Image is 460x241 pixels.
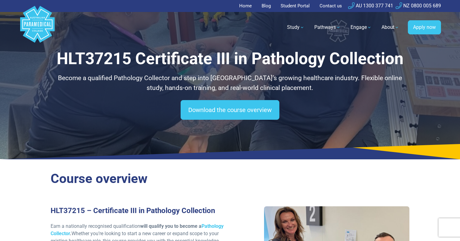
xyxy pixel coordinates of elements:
[51,73,409,93] p: Become a qualified Pathology Collector and step into [GEOGRAPHIC_DATA]’s growing healthcare indus...
[348,3,393,9] a: AU 1300 377 741
[181,100,279,120] a: Download the course overview
[378,19,403,36] a: About
[51,223,224,236] strong: will qualify you to become a .
[51,171,409,187] h2: Course overview
[19,12,56,43] a: Australian Paramedical College
[311,19,344,36] a: Pathways
[347,19,375,36] a: Engage
[283,19,308,36] a: Study
[51,206,226,215] h3: HLT37215 – Certificate III in Pathology Collection
[408,20,441,34] a: Apply now
[396,3,441,9] a: NZ 0800 005 689
[51,223,224,236] a: Pathology Collector
[51,49,409,68] h1: HLT37215 Certificate III in Pathology Collection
